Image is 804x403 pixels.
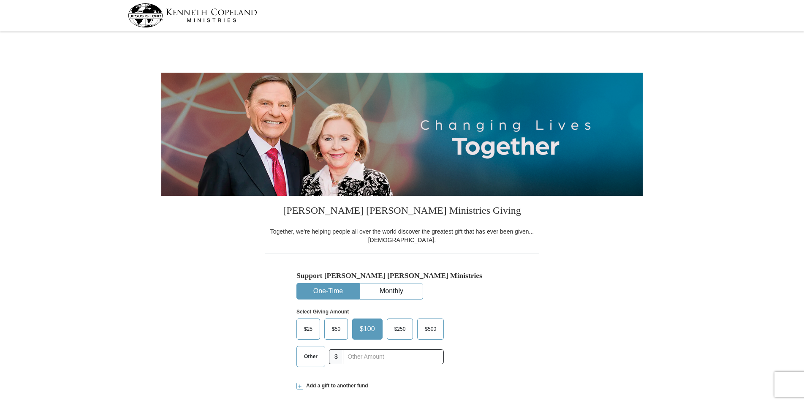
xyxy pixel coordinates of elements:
[128,3,257,27] img: kcm-header-logo.svg
[328,323,345,335] span: $50
[297,283,359,299] button: One-Time
[296,309,349,315] strong: Select Giving Amount
[265,196,539,227] h3: [PERSON_NAME] [PERSON_NAME] Ministries Giving
[390,323,410,335] span: $250
[296,271,508,280] h5: Support [PERSON_NAME] [PERSON_NAME] Ministries
[265,227,539,244] div: Together, we're helping people all over the world discover the greatest gift that has ever been g...
[300,323,317,335] span: $25
[343,349,444,364] input: Other Amount
[329,349,343,364] span: $
[421,323,440,335] span: $500
[300,350,322,363] span: Other
[303,382,368,389] span: Add a gift to another fund
[360,283,423,299] button: Monthly
[356,323,379,335] span: $100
